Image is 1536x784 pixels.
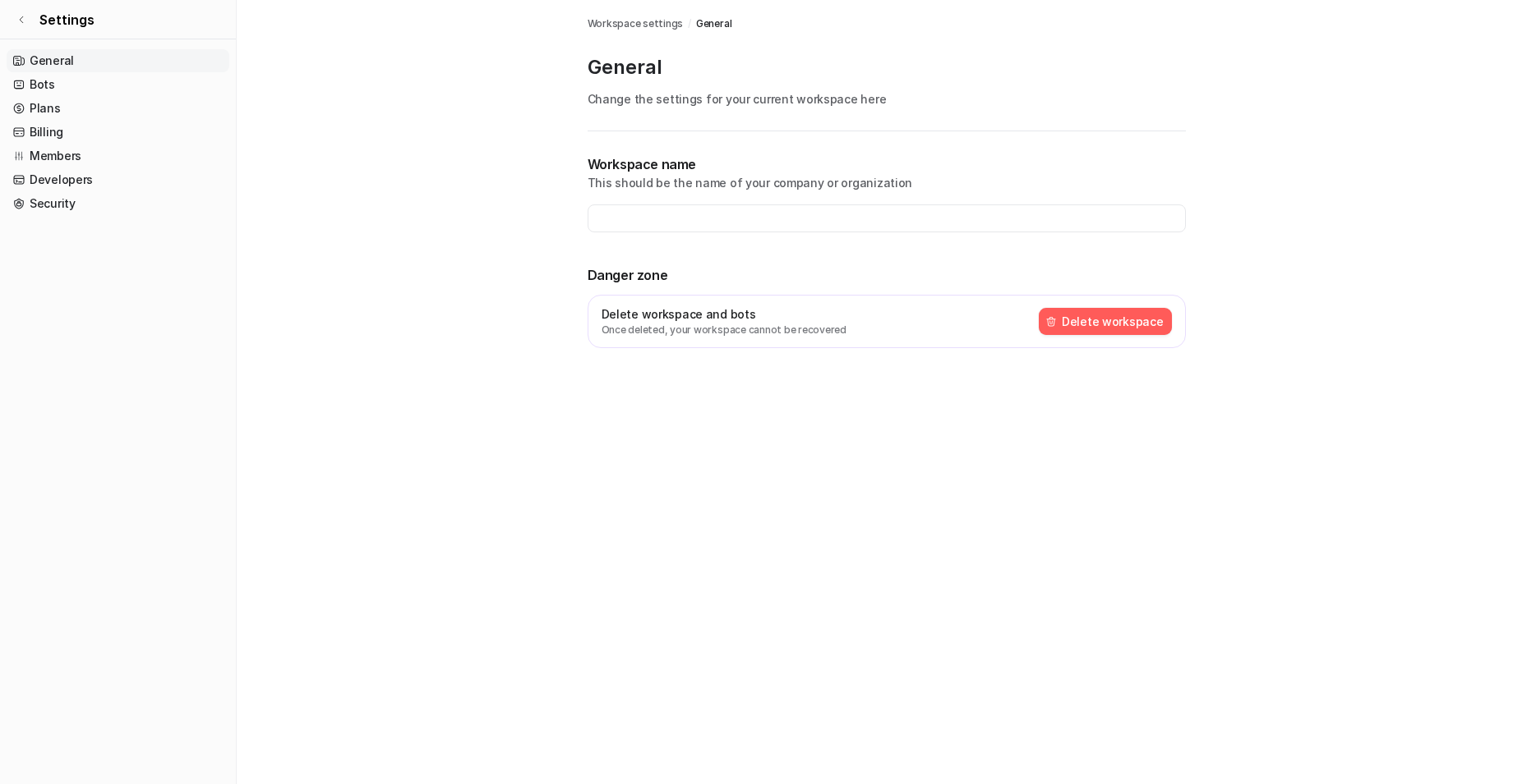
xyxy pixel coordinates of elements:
[7,192,229,215] a: Security
[588,90,1186,108] p: Change the settings for your current workspace here
[602,305,846,323] p: Delete workspace and bots
[7,121,229,144] a: Billing
[588,154,1186,174] p: Workspace name
[588,174,1186,191] p: This should be the name of your company or organization
[602,323,846,337] p: Once deleted, your workspace cannot be recovered
[588,265,1186,285] p: Danger zone
[588,16,684,31] a: Workspace settings
[7,144,229,167] a: Members
[1039,308,1172,335] button: Delete workspace
[696,16,731,31] a: General
[588,54,1186,80] p: General
[688,16,691,31] span: /
[7,73,229,96] a: Bots
[7,168,229,191] a: Developers
[39,10,95,30] span: Settings
[7,97,229,120] a: Plans
[7,49,229,72] a: General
